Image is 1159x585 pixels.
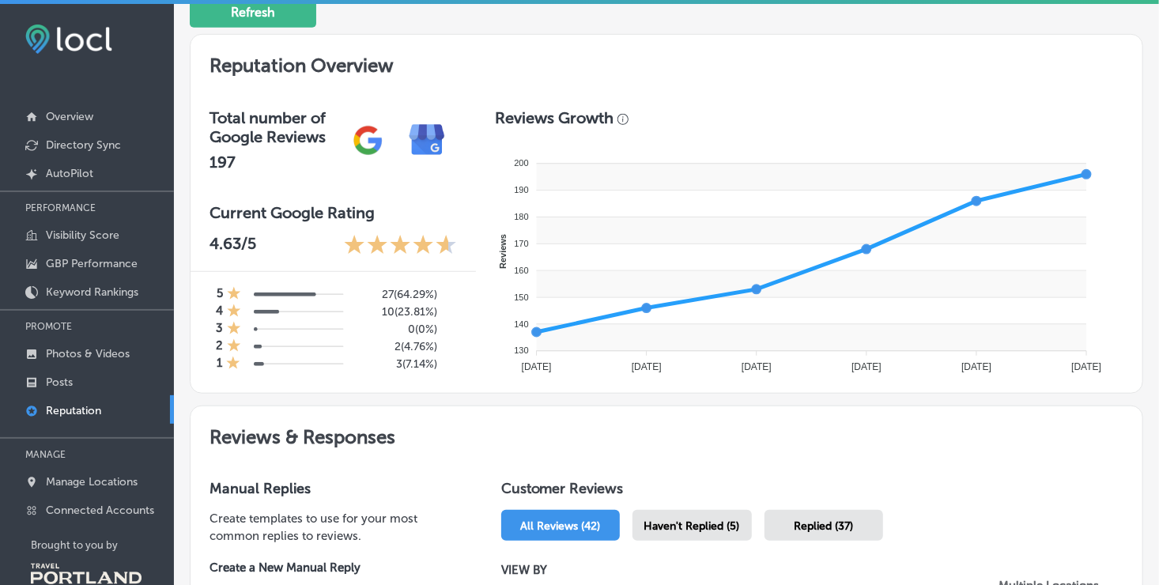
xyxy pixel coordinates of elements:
tspan: [DATE] [1072,361,1102,372]
text: Reviews [498,234,508,269]
tspan: [DATE] [522,361,552,372]
label: Create a New Manual Reply [210,560,426,575]
h5: 10 ( 23.81% ) [366,305,437,319]
img: e7ababfa220611ac49bdb491a11684a6.png [398,111,457,170]
tspan: [DATE] [742,361,772,372]
div: 1 Star [227,304,241,321]
div: 1 Star [226,356,240,373]
p: Brought to you by [31,539,174,551]
img: Travel Portland [31,564,142,584]
p: 4.63 /5 [210,234,256,259]
h3: Manual Replies [210,480,451,497]
h3: Reviews Growth [495,108,613,127]
tspan: [DATE] [632,361,662,372]
h5: 0 ( 0% ) [366,323,437,336]
tspan: 140 [514,319,528,329]
h5: 27 ( 64.29% ) [366,288,437,301]
tspan: [DATE] [961,361,991,372]
p: Create templates to use for your most common replies to reviews. [210,510,451,545]
h4: 4 [216,304,223,321]
p: Posts [46,376,73,389]
h5: 2 ( 4.76% ) [366,340,437,353]
h2: 197 [210,153,338,172]
span: Replied (37) [794,519,853,533]
p: Visibility Score [46,228,119,242]
tspan: 150 [514,292,528,302]
h4: 5 [217,286,223,304]
p: Manage Locations [46,475,138,489]
div: 1 Star [227,338,241,356]
tspan: 190 [514,186,528,195]
tspan: 160 [514,266,528,275]
img: fda3e92497d09a02dc62c9cd864e3231.png [25,25,112,54]
h5: 3 ( 7.14% ) [366,357,437,371]
span: All Reviews (42) [520,519,600,533]
p: Photos & Videos [46,347,130,360]
tspan: 180 [514,212,528,221]
tspan: 130 [514,346,528,356]
h2: Reputation Overview [191,35,1142,89]
p: Reputation [46,404,101,417]
h3: Total number of Google Reviews [210,108,338,146]
p: Connected Accounts [46,504,154,517]
p: Keyword Rankings [46,285,138,299]
div: 1 Star [227,321,241,338]
p: Overview [46,110,93,123]
h4: 3 [216,321,223,338]
tspan: 170 [514,239,528,248]
tspan: [DATE] [851,361,882,372]
p: GBP Performance [46,257,138,270]
span: Haven't Replied (5) [644,519,740,533]
p: AutoPilot [46,167,93,180]
p: Directory Sync [46,138,121,152]
h4: 1 [217,356,222,373]
h2: Reviews & Responses [191,406,1142,461]
div: 1 Star [227,286,241,304]
div: 4.63 Stars [344,234,457,259]
h1: Customer Reviews [501,480,1123,504]
tspan: 200 [514,159,528,168]
img: gPZS+5FD6qPJAAAAABJRU5ErkJggg== [338,111,398,170]
p: VIEW BY [501,563,999,577]
h4: 2 [216,338,223,356]
h3: Current Google Rating [210,203,457,222]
